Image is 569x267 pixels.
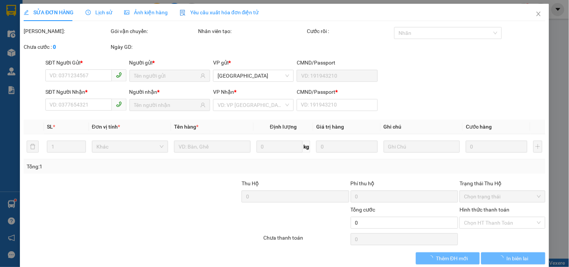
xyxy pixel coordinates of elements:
span: kg [303,141,310,153]
input: Tên người nhận [134,101,199,109]
div: Chưa cước : [24,43,109,51]
span: phone [116,101,122,107]
span: SỬA ĐƠN HÀNG [24,9,74,15]
span: Cước hàng [466,124,492,130]
img: logo.jpg [4,4,30,30]
li: Xe khách Mộc Thảo [4,4,109,32]
input: VD: 191943210 [297,70,378,82]
label: Hình thức thanh toán [459,207,509,213]
b: 0 [53,44,56,50]
span: loading [428,255,436,261]
img: icon [180,10,186,16]
button: In biên lai [482,252,545,264]
span: user [200,73,206,78]
div: Tổng: 1 [27,162,220,171]
span: user [200,102,206,108]
span: In biên lai [507,254,528,262]
span: Thu Hộ [242,180,259,186]
input: 0 [466,141,527,153]
input: 0 [316,141,378,153]
span: close [536,11,542,17]
div: CMND/Passport [297,88,378,96]
li: VP [GEOGRAPHIC_DATA] [4,40,52,65]
span: Tên hàng [174,124,198,130]
span: Ảnh kiện hàng [124,9,168,15]
div: Người gửi [129,58,210,67]
div: CMND/Passport [297,58,378,67]
button: Close [528,4,549,25]
div: Ngày GD: [111,43,197,51]
button: delete [27,141,39,153]
span: phone [116,72,122,78]
span: Khác [96,141,164,152]
div: Phí thu hộ [351,179,458,190]
div: VP gửi [213,58,294,67]
div: Người nhận [129,88,210,96]
span: Đơn vị tính [92,124,120,130]
span: Giá trị hàng [316,124,344,130]
span: Lịch sử [86,9,112,15]
div: Gói vận chuyển: [111,27,197,35]
div: Chưa thanh toán [263,234,350,247]
span: Tuy Hòa [218,70,289,81]
div: Cước rồi : [307,27,393,35]
li: VP [GEOGRAPHIC_DATA] [52,40,100,65]
div: Nhân viên tạo: [198,27,306,35]
span: Yêu cầu xuất hóa đơn điện tử [180,9,259,15]
div: [PERSON_NAME]: [24,27,109,35]
div: Trạng thái Thu Hộ [459,179,545,187]
input: Tên người gửi [134,72,199,80]
div: SĐT Người Gửi [45,58,126,67]
span: SL [47,124,53,130]
span: Định lượng [270,124,297,130]
th: Ghi chú [381,120,463,134]
button: Thêm ĐH mới [416,252,480,264]
span: Tổng cước [351,207,375,213]
input: Ghi Chú [384,141,460,153]
button: plus [533,141,542,153]
span: Chọn trạng thái [464,191,540,202]
span: edit [24,10,29,15]
span: VP Nhận [213,89,234,95]
span: Thêm ĐH mới [436,254,468,262]
input: VD: Bàn, Ghế [174,141,250,153]
span: clock-circle [86,10,91,15]
div: SĐT Người Nhận [45,88,126,96]
span: picture [124,10,129,15]
span: loading [498,255,507,261]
